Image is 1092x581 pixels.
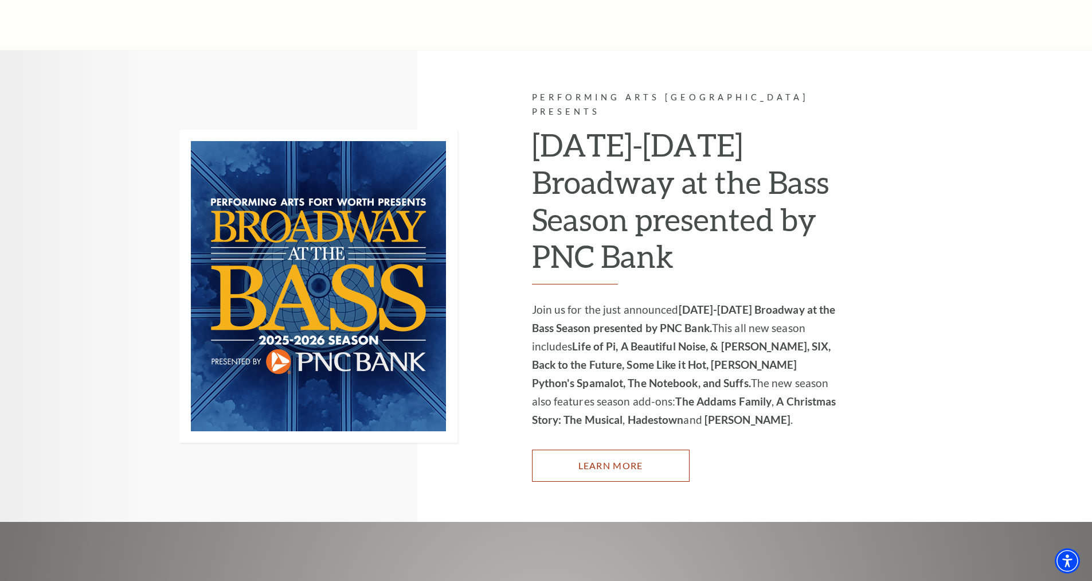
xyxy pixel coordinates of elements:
[532,126,839,284] h2: [DATE]-[DATE] Broadway at the Bass Season presented by PNC Bank
[532,395,836,426] strong: A Christmas Story: The Musical
[704,413,790,426] strong: [PERSON_NAME]
[532,450,690,482] a: Learn More 2025-2026 Broadway at the Bass Season presented by PNC Bank
[532,91,839,119] p: Performing Arts [GEOGRAPHIC_DATA] Presents
[628,413,684,426] strong: Hadestown
[532,301,839,429] p: Join us for the just announced This all new season includes The new season also features season a...
[532,303,836,334] strong: [DATE]-[DATE] Broadway at the Bass Season presented by PNC Bank.
[532,340,831,389] strong: Life of Pi, A Beautiful Noise, & [PERSON_NAME], SIX, Back to the Future, Some Like it Hot, [PERSO...
[179,130,457,443] img: Performing Arts Fort Worth Presents
[675,395,772,408] strong: The Addams Family
[1055,548,1080,574] div: Accessibility Menu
